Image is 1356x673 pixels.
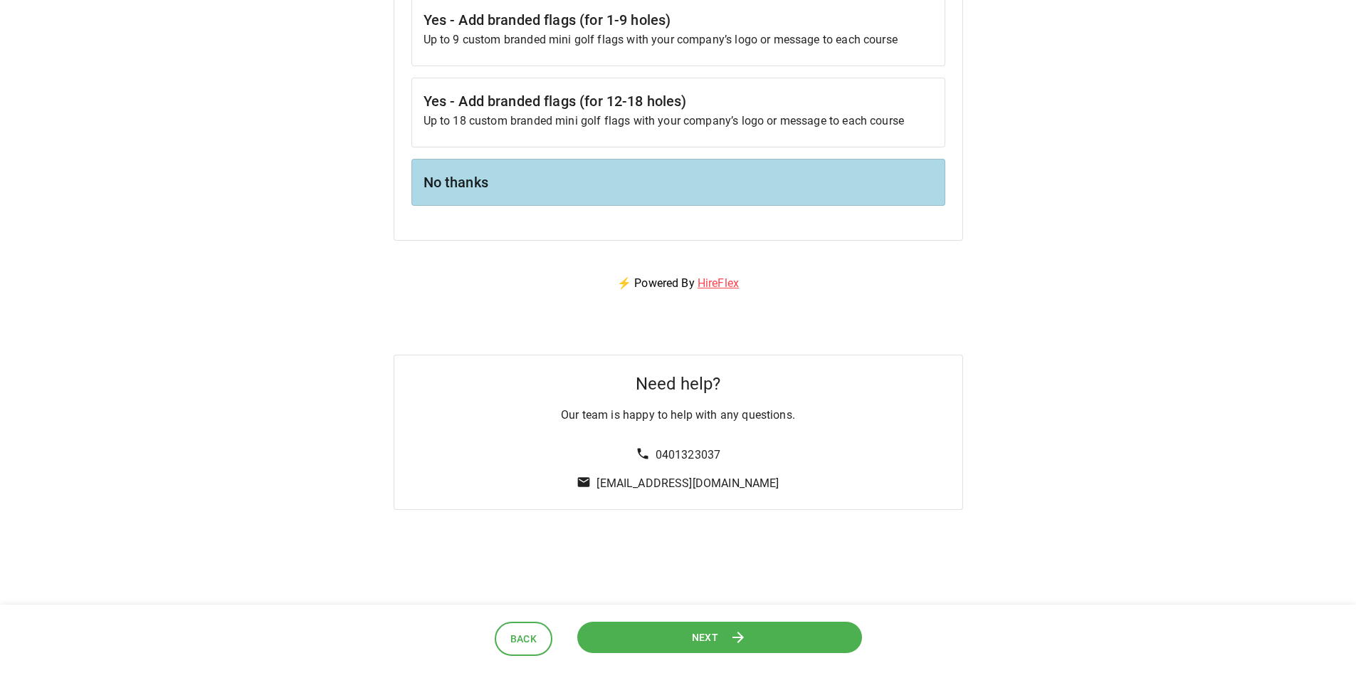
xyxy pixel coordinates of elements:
[424,9,933,31] h6: Yes - Add branded flags (for 1-9 holes)
[424,90,933,113] h6: Yes - Add branded flags (for 12-18 holes)
[495,622,553,657] button: Back
[424,113,933,130] p: Up to 18 custom branded mini golf flags with your company’s logo or message to each course
[698,276,739,290] a: HireFlex
[424,171,933,194] h6: No thanks
[424,31,933,48] p: Up to 9 custom branded mini golf flags with your company’s logo or message to each course
[636,372,720,395] h5: Need help?
[600,258,756,309] p: ⚡ Powered By
[510,630,537,648] span: Back
[656,447,721,464] p: 0401323037
[577,622,862,654] button: Next
[596,476,779,490] a: [EMAIL_ADDRESS][DOMAIN_NAME]
[561,407,795,424] p: Our team is happy to help with any questions.
[692,629,719,647] span: Next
